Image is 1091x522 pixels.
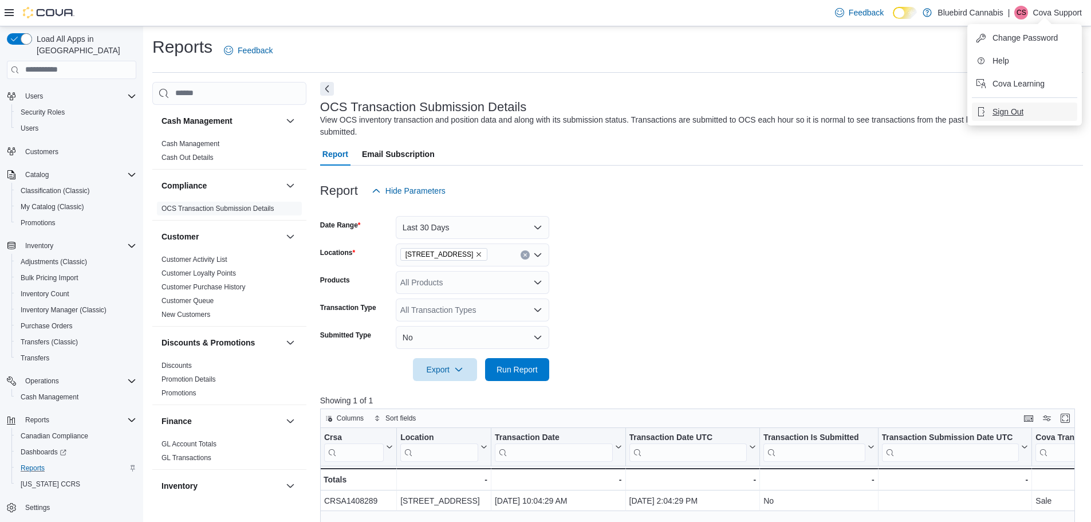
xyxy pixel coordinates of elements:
[152,253,306,326] div: Customer
[162,362,192,370] a: Discounts
[16,429,136,443] span: Canadian Compliance
[16,216,60,230] a: Promotions
[320,221,361,230] label: Date Range
[1033,6,1082,19] p: Cova Support
[320,303,376,312] label: Transaction Type
[21,218,56,227] span: Promotions
[21,108,65,117] span: Security Roles
[11,389,141,405] button: Cash Management
[25,376,59,386] span: Operations
[162,454,211,462] a: GL Transactions
[21,321,73,331] span: Purchase Orders
[21,413,54,427] button: Reports
[162,480,198,492] h3: Inventory
[25,503,50,512] span: Settings
[2,499,141,516] button: Settings
[162,337,255,348] h3: Discounts & Promotions
[21,448,66,457] span: Dashboards
[972,52,1077,70] button: Help
[763,494,874,508] div: No
[162,388,196,398] span: Promotions
[21,289,69,299] span: Inventory Count
[25,241,53,250] span: Inventory
[21,500,136,515] span: Settings
[830,1,888,24] a: Feedback
[11,254,141,270] button: Adjustments (Classic)
[162,256,227,264] a: Customer Activity List
[16,351,136,365] span: Transfers
[369,411,420,425] button: Sort fields
[16,461,49,475] a: Reports
[16,200,89,214] a: My Catalog (Classic)
[162,480,281,492] button: Inventory
[629,432,747,461] div: Transaction Date UTC
[992,106,1023,117] span: Sign Out
[21,354,49,363] span: Transfers
[11,270,141,286] button: Bulk Pricing Import
[21,480,80,489] span: [US_STATE] CCRS
[16,445,136,459] span: Dashboards
[283,414,297,428] button: Finance
[16,287,136,301] span: Inventory Count
[495,494,622,508] div: [DATE] 10:04:29 AM
[16,461,136,475] span: Reports
[21,257,87,266] span: Adjustments (Classic)
[385,185,446,197] span: Hide Parameters
[495,473,622,486] div: -
[21,413,136,427] span: Reports
[629,494,756,508] div: [DATE] 2:04:29 PM
[21,393,78,402] span: Cash Management
[11,476,141,492] button: [US_STATE] CCRS
[533,305,542,315] button: Open list of options
[2,143,141,160] button: Customers
[16,445,71,459] a: Dashboards
[324,494,393,508] div: CRSA1408289
[21,431,88,441] span: Canadian Compliance
[938,6,1003,19] p: Bluebird Cannabis
[972,29,1077,47] button: Change Password
[283,230,297,244] button: Customer
[16,184,136,198] span: Classification (Classic)
[881,432,1019,443] div: Transaction Submission Date UTC
[162,154,214,162] a: Cash Out Details
[162,255,227,264] span: Customer Activity List
[21,239,58,253] button: Inventory
[11,460,141,476] button: Reports
[23,7,74,18] img: Cova
[533,278,542,287] button: Open list of options
[162,139,219,148] span: Cash Management
[11,215,141,231] button: Promotions
[405,249,474,260] span: [STREET_ADDRESS]
[400,473,487,486] div: -
[32,33,136,56] span: Load All Apps in [GEOGRAPHIC_DATA]
[21,501,54,515] a: Settings
[21,374,136,388] span: Operations
[763,432,865,461] div: Transaction Is Submitted
[400,432,487,461] button: Location
[324,432,384,461] div: Crsa
[629,432,747,443] div: Transaction Date UTC
[162,389,196,397] a: Promotions
[11,302,141,318] button: Inventory Manager (Classic)
[521,250,530,260] button: Clear input
[162,439,216,449] span: GL Account Totals
[16,105,69,119] a: Security Roles
[324,432,393,461] button: Crsa
[283,114,297,128] button: Cash Management
[16,477,85,491] a: [US_STATE] CCRS
[2,412,141,428] button: Reports
[152,437,306,469] div: Finance
[495,432,613,461] div: Transaction Date
[25,147,58,156] span: Customers
[893,7,917,19] input: Dark Mode
[21,337,78,347] span: Transfers (Classic)
[21,124,38,133] span: Users
[16,390,136,404] span: Cash Management
[881,473,1028,486] div: -
[162,282,246,292] span: Customer Purchase History
[238,45,273,56] span: Feedback
[162,115,233,127] h3: Cash Management
[21,464,45,473] span: Reports
[21,273,78,282] span: Bulk Pricing Import
[162,375,216,383] a: Promotion Details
